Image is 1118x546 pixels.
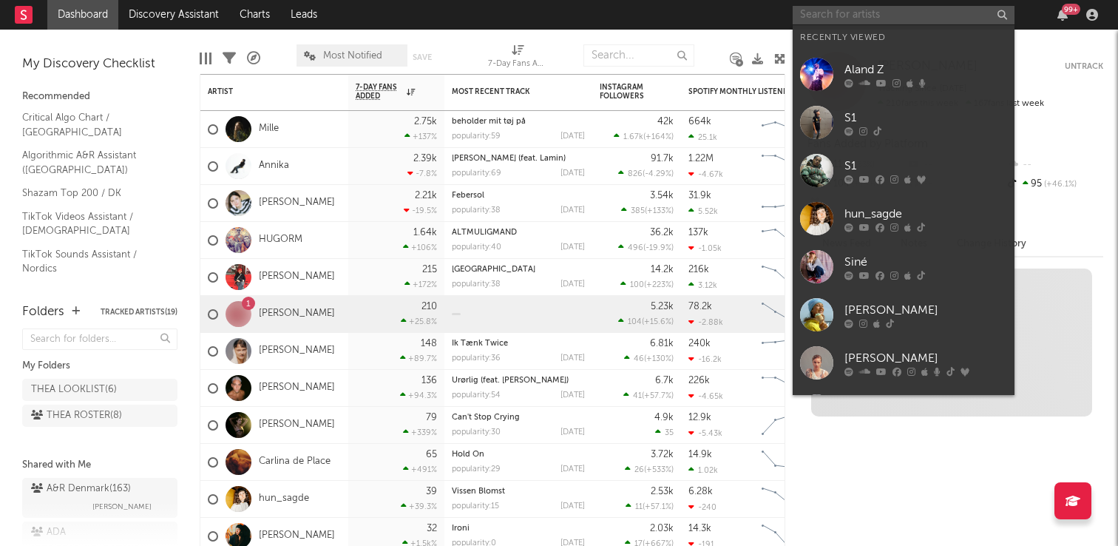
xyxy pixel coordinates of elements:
[618,243,674,252] div: ( )
[626,502,674,511] div: ( )
[452,155,566,163] a: [PERSON_NAME] (feat. Lamin)
[665,429,674,437] span: 35
[688,376,710,385] div: 226k
[844,61,1007,78] div: Aland Z
[452,465,501,473] div: popularity: 29
[452,266,535,274] a: [GEOGRAPHIC_DATA]
[844,349,1007,367] div: [PERSON_NAME]
[259,493,309,505] a: hun_sagde
[755,370,821,407] svg: Chart title
[688,206,718,216] div: 5.52k
[631,207,645,215] span: 385
[488,37,547,80] div: 7-Day Fans Added (7-Day Fans Added)
[452,243,501,252] div: popularity: 40
[22,55,177,73] div: My Discovery Checklist
[22,456,177,474] div: Shared with Me
[404,280,437,289] div: +172 %
[452,354,501,363] div: popularity: 36
[628,318,642,326] span: 104
[452,525,585,533] div: Ironi
[583,44,694,67] input: Search...
[31,381,117,399] div: THEA LOOKLIST ( 6 )
[688,117,711,127] div: 664k
[22,478,177,518] a: A&R Denmark(163)[PERSON_NAME]
[22,147,163,178] a: Algorithmic A&R Assistant ([GEOGRAPHIC_DATA])
[452,414,520,422] a: Can't Stop Crying
[413,228,437,237] div: 1.64k
[688,132,717,142] div: 25.1k
[688,280,717,290] div: 3.12k
[646,466,671,474] span: +533 %
[421,376,437,385] div: 136
[793,50,1014,98] a: Aland Z
[1065,59,1103,74] button: Untrack
[404,132,437,141] div: +137 %
[22,209,163,239] a: TikTok Videos Assistant / [DEMOGRAPHIC_DATA]
[755,444,821,481] svg: Chart title
[844,253,1007,271] div: Siné
[614,132,674,141] div: ( )
[22,246,163,277] a: TikTok Sounds Assistant / Nordics
[844,109,1007,127] div: S1
[634,355,644,363] span: 46
[793,146,1014,195] a: S1
[650,339,674,348] div: 6.81k
[452,192,585,200] div: Febersol
[755,148,821,185] svg: Chart title
[688,228,708,237] div: 137k
[688,413,711,422] div: 12.9k
[600,83,651,101] div: Instagram Followers
[630,281,644,289] span: 100
[844,301,1007,319] div: [PERSON_NAME]
[688,317,723,327] div: -2.88k
[644,318,671,326] span: +15.6 %
[31,480,131,498] div: A&R Denmark ( 163 )
[657,117,674,127] div: 42k
[688,243,722,253] div: -1.05k
[452,192,484,200] a: Febersol
[223,37,236,80] div: Filters
[560,428,585,437] div: [DATE]
[650,228,674,237] div: 36.2k
[259,345,335,357] a: [PERSON_NAME]
[793,387,1014,435] a: [PERSON_NAME]
[426,487,437,496] div: 39
[793,339,1014,387] a: [PERSON_NAME]
[259,234,302,246] a: HUGORM
[259,123,279,135] a: Mille
[755,222,821,259] svg: Chart title
[452,377,585,385] div: Urørlig (feat. Karoline Mousing)
[793,6,1014,24] input: Search for artists
[651,487,674,496] div: 2.53k
[688,391,723,401] div: -4.65k
[208,87,319,96] div: Artist
[452,525,470,533] a: Ironi
[654,413,674,422] div: 4.9k
[1057,9,1068,21] button: 99+
[259,308,335,320] a: [PERSON_NAME]
[400,354,437,363] div: +89.7 %
[793,291,1014,339] a: [PERSON_NAME]
[22,328,177,350] input: Search for folders...
[452,451,484,459] a: Hold On
[635,503,643,511] span: 11
[259,530,335,542] a: [PERSON_NAME]
[560,169,585,178] div: [DATE]
[22,185,163,201] a: Shazam Top 200 / DK
[31,407,122,425] div: THEA ROSTER ( 8 )
[560,132,585,141] div: [DATE]
[259,456,331,468] a: Carlina de Place
[647,207,671,215] span: +133 %
[414,117,437,127] div: 2.75k
[646,355,671,363] span: +130 %
[793,195,1014,243] a: hun_sagde
[1005,175,1103,194] div: 95
[247,37,260,80] div: A&R Pipeline
[413,154,437,164] div: 2.39k
[655,376,674,385] div: 6.7k
[452,280,501,289] div: popularity: 38
[452,266,585,274] div: Verona
[426,413,437,422] div: 79
[644,392,671,400] span: +57.7 %
[793,98,1014,146] a: S1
